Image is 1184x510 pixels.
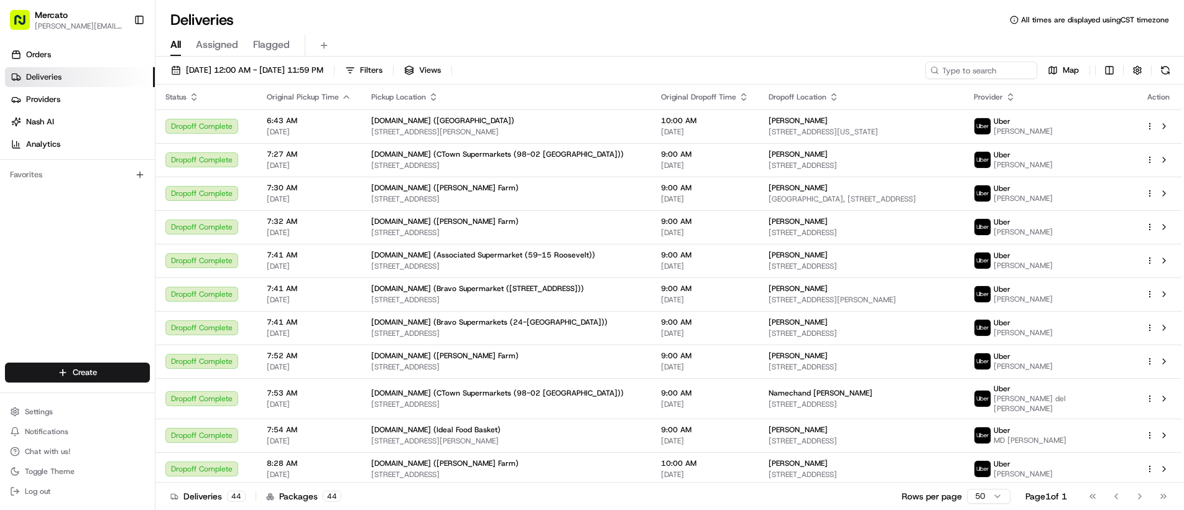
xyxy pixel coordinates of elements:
span: [DATE] 12:00 AM - [DATE] 11:59 PM [186,65,323,76]
span: [DOMAIN_NAME] (Bravo Supermarket ([STREET_ADDRESS])) [371,284,584,294]
span: [DOMAIN_NAME] (Associated Supermarket (59-15 Roosevelt)) [371,250,595,260]
img: uber-new-logo.jpeg [974,461,991,477]
span: [DOMAIN_NAME] (Ideal Food Basket) [371,425,501,435]
span: Deliveries [26,72,62,83]
span: Map [1063,65,1079,76]
span: [GEOGRAPHIC_DATA], [STREET_ADDRESS] [769,194,954,204]
span: [STREET_ADDRESS] [371,261,641,271]
span: [PERSON_NAME][EMAIL_ADDRESS][PERSON_NAME][DOMAIN_NAME] [35,21,124,31]
span: API Documentation [118,180,200,193]
span: [DATE] [661,470,749,480]
div: We're available if you need us! [42,131,157,141]
span: [STREET_ADDRESS] [769,160,954,170]
span: 10:00 AM [661,116,749,126]
img: uber-new-logo.jpeg [974,152,991,168]
span: [DOMAIN_NAME] ([GEOGRAPHIC_DATA]) [371,116,514,126]
button: Refresh [1157,62,1174,79]
span: [DOMAIN_NAME] (CTown Supermarkets (98-02 [GEOGRAPHIC_DATA])) [371,149,624,159]
input: Type to search [925,62,1037,79]
div: Action [1145,92,1172,102]
div: 📗 [12,182,22,192]
span: Uber [994,284,1011,294]
span: [DATE] [661,399,749,409]
div: Deliveries [170,490,246,503]
button: Map [1042,62,1085,79]
span: [DOMAIN_NAME] ([PERSON_NAME] Farm) [371,216,519,226]
span: [STREET_ADDRESS] [371,328,641,338]
span: Settings [25,407,53,417]
span: Pylon [124,211,150,220]
span: Providers [26,94,60,105]
span: [PERSON_NAME] [994,261,1053,271]
span: [STREET_ADDRESS] [371,362,641,372]
span: 7:30 AM [267,183,351,193]
span: [DATE] [661,194,749,204]
img: uber-new-logo.jpeg [974,320,991,336]
img: uber-new-logo.jpeg [974,353,991,369]
span: [DOMAIN_NAME] ([PERSON_NAME] Farm) [371,351,519,361]
span: All [170,37,181,52]
span: Notifications [25,427,68,437]
span: Mercato [35,9,68,21]
span: [STREET_ADDRESS][US_STATE] [769,127,954,137]
span: [DATE] [267,160,351,170]
span: Uber [994,217,1011,227]
span: [DATE] [661,127,749,137]
a: Powered byPylon [88,210,150,220]
span: [PERSON_NAME] [769,351,828,361]
span: 7:32 AM [267,216,351,226]
span: [DATE] [267,362,351,372]
span: Provider [974,92,1003,102]
span: [DOMAIN_NAME] (Bravo Supermarkets (24-[GEOGRAPHIC_DATA])) [371,317,608,327]
span: Create [73,367,97,378]
span: [STREET_ADDRESS] [371,295,641,305]
span: Uber [994,351,1011,361]
span: 7:52 AM [267,351,351,361]
span: 9:00 AM [661,149,749,159]
span: Uber [994,459,1011,469]
img: uber-new-logo.jpeg [974,219,991,235]
span: [STREET_ADDRESS] [371,470,641,480]
p: Welcome 👋 [12,50,226,70]
span: [PERSON_NAME] [994,193,1053,203]
span: [DATE] [267,399,351,409]
a: Analytics [5,134,155,154]
span: [PERSON_NAME] [769,284,828,294]
span: 7:41 AM [267,284,351,294]
span: 9:00 AM [661,216,749,226]
span: Uber [994,251,1011,261]
span: [DOMAIN_NAME] ([PERSON_NAME] Farm) [371,458,519,468]
span: 7:53 AM [267,388,351,398]
div: Page 1 of 1 [1025,490,1067,503]
span: [STREET_ADDRESS] [769,362,954,372]
span: [DATE] [661,261,749,271]
button: Mercato[PERSON_NAME][EMAIL_ADDRESS][PERSON_NAME][DOMAIN_NAME] [5,5,129,35]
span: [STREET_ADDRESS][PERSON_NAME] [769,295,954,305]
span: [DATE] [661,295,749,305]
span: Chat with us! [25,447,70,457]
span: Original Dropoff Time [661,92,736,102]
span: [PERSON_NAME] del [PERSON_NAME] [994,394,1126,414]
span: [PERSON_NAME] [994,294,1053,304]
span: [DATE] [661,160,749,170]
span: 8:28 AM [267,458,351,468]
img: uber-new-logo.jpeg [974,253,991,269]
a: Providers [5,90,155,109]
span: Namechand [PERSON_NAME] [769,388,872,398]
span: [PERSON_NAME] [769,250,828,260]
span: [DATE] [267,470,351,480]
span: [STREET_ADDRESS] [769,436,954,446]
span: [STREET_ADDRESS][PERSON_NAME] [371,436,641,446]
span: [DATE] [661,362,749,372]
img: uber-new-logo.jpeg [974,286,991,302]
div: 💻 [105,182,115,192]
a: Deliveries [5,67,155,87]
span: [PERSON_NAME] [769,116,828,126]
span: [PERSON_NAME] [769,425,828,435]
span: All times are displayed using CST timezone [1021,15,1169,25]
div: 44 [323,491,341,502]
img: 1736555255976-a54dd68f-1ca7-489b-9aae-adbdc363a1c4 [12,119,35,141]
span: Nash AI [26,116,54,127]
span: 10:00 AM [661,458,749,468]
span: Views [419,65,441,76]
